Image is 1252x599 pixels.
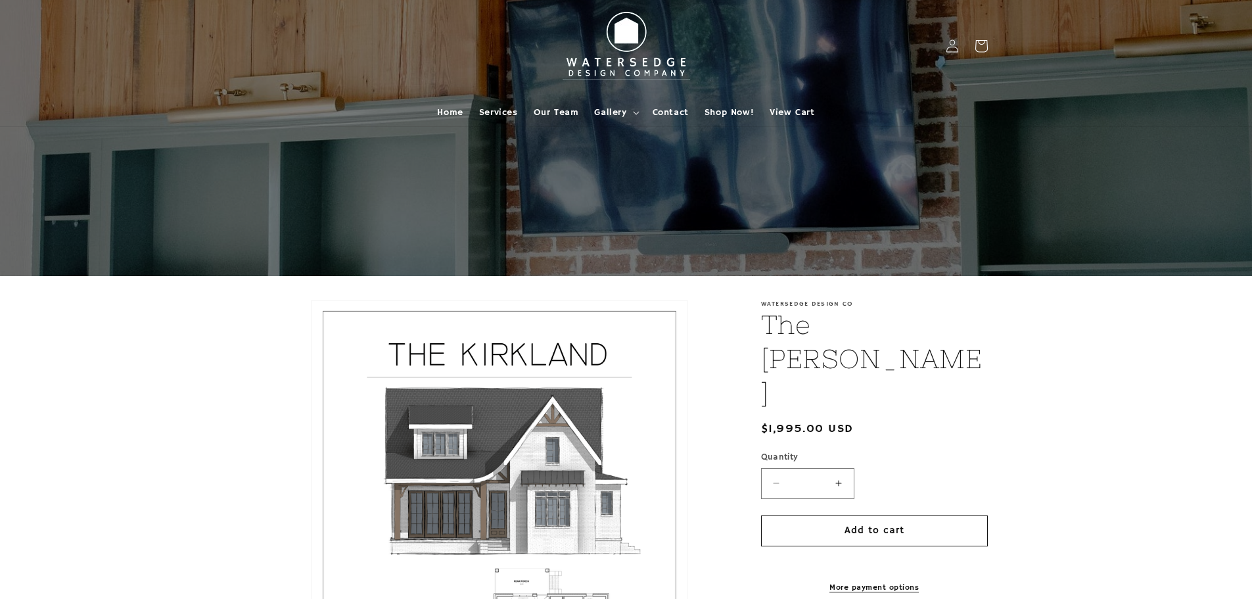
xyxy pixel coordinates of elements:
[594,107,626,118] span: Gallery
[479,107,518,118] span: Services
[471,99,526,126] a: Services
[697,99,762,126] a: Shop Now!
[586,99,644,126] summary: Gallery
[534,107,579,118] span: Our Team
[761,300,988,308] p: Watersedge Design Co
[761,420,854,438] span: $1,995.00 USD
[526,99,587,126] a: Our Team
[762,99,822,126] a: View Cart
[761,582,988,594] a: More payment options
[645,99,697,126] a: Contact
[770,107,814,118] span: View Cart
[429,99,471,126] a: Home
[705,107,754,118] span: Shop Now!
[761,451,988,464] label: Quantity
[554,5,699,87] img: Watersedge Design Co
[761,308,988,410] h1: The [PERSON_NAME]
[761,515,988,546] button: Add to cart
[653,107,689,118] span: Contact
[437,107,463,118] span: Home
